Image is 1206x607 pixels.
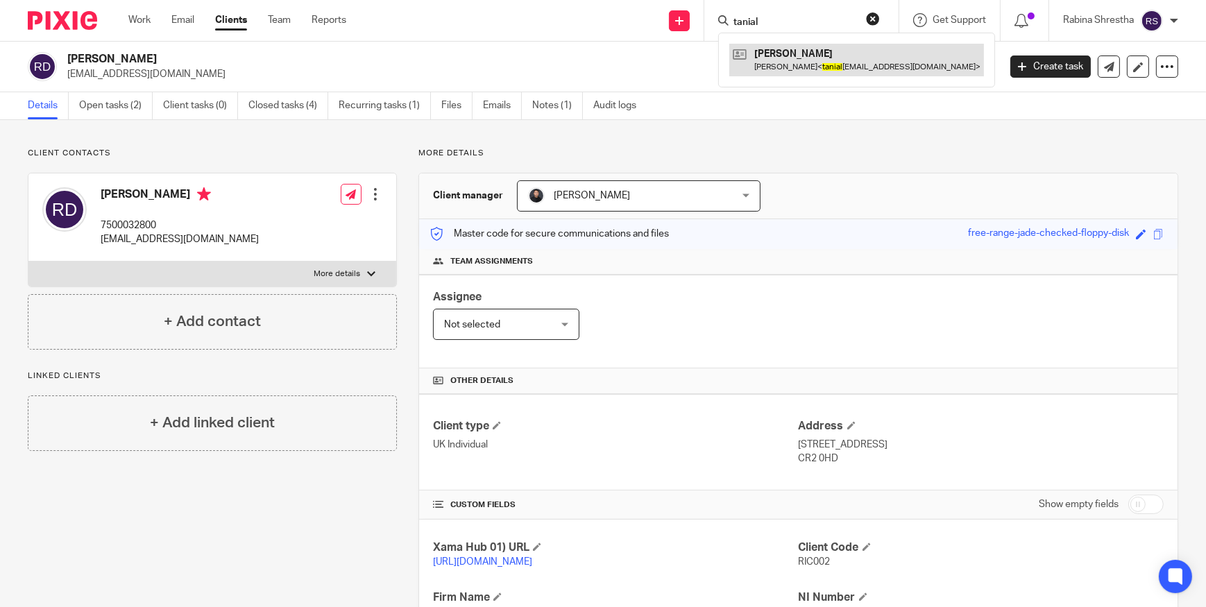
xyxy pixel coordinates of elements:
a: Emails [483,92,522,119]
p: Client contacts [28,148,397,159]
a: Closed tasks (4) [248,92,328,119]
div: free-range-jade-checked-floppy-disk [968,226,1129,242]
a: Create task [1010,55,1091,78]
span: [PERSON_NAME] [554,191,630,200]
i: Primary [197,187,211,201]
span: RIC002 [799,557,831,567]
span: Not selected [444,320,500,330]
span: Get Support [933,15,986,25]
img: svg%3E [1141,10,1163,32]
a: Reports [312,13,346,27]
img: svg%3E [28,52,57,81]
h4: [PERSON_NAME] [101,187,259,205]
a: Open tasks (2) [79,92,153,119]
p: Rabina Shrestha [1063,13,1134,27]
h4: CUSTOM FIELDS [433,499,798,511]
a: Details [28,92,69,119]
p: Master code for secure communications and files [430,227,669,241]
a: Email [171,13,194,27]
img: Pixie [28,11,97,30]
button: Clear [866,12,880,26]
a: [URL][DOMAIN_NAME] [433,557,532,567]
a: Notes (1) [532,92,583,119]
span: Team assignments [450,256,533,267]
a: Audit logs [593,92,647,119]
p: More details [314,268,360,280]
p: More details [418,148,1178,159]
span: Other details [450,375,513,386]
p: [EMAIL_ADDRESS][DOMAIN_NAME] [67,67,990,81]
a: Clients [215,13,247,27]
img: My%20Photo.jpg [528,187,545,204]
p: 7500032800 [101,219,259,232]
a: Client tasks (0) [163,92,238,119]
p: UK Individual [433,438,798,452]
h4: Firm Name [433,590,798,605]
h2: [PERSON_NAME] [67,52,805,67]
h4: Client Code [799,540,1164,555]
a: Work [128,13,151,27]
a: Files [441,92,473,119]
h4: + Add contact [164,311,261,332]
input: Search [732,17,857,29]
span: Assignee [433,291,482,302]
p: Linked clients [28,370,397,382]
img: svg%3E [42,187,87,232]
a: Recurring tasks (1) [339,92,431,119]
h3: Client manager [433,189,503,203]
h4: Client type [433,419,798,434]
a: Team [268,13,291,27]
label: Show empty fields [1039,497,1119,511]
h4: Xama Hub 01) URL [433,540,798,555]
p: CR2 0HD [799,452,1164,465]
h4: + Add linked client [150,412,275,434]
h4: Address [799,419,1164,434]
p: [EMAIL_ADDRESS][DOMAIN_NAME] [101,232,259,246]
h4: NI Number [799,590,1164,605]
p: [STREET_ADDRESS] [799,438,1164,452]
